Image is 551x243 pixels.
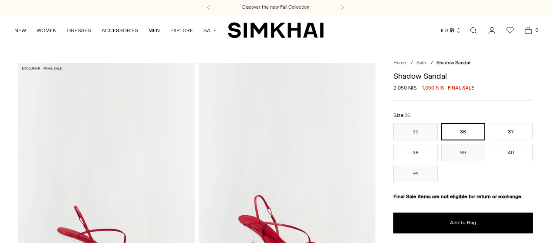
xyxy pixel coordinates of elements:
[67,21,91,40] a: DRESSES
[393,144,437,161] button: 38
[393,165,437,182] button: 41
[101,21,138,40] a: ACCESSORIES
[393,72,533,80] h1: Shadow Sandal
[14,21,26,40] a: NEW
[489,123,533,140] button: 37
[436,60,470,66] span: Shadow Sandal
[501,22,519,39] a: Wishlist
[441,123,485,140] button: 36
[431,60,433,67] div: /
[422,84,444,92] span: 1,050 NIS
[450,219,476,226] span: Add to Bag
[393,123,437,140] button: 35
[37,21,57,40] a: WOMEN
[411,60,413,67] div: /
[416,60,426,66] a: Sale
[393,84,417,92] s: 2,050 NIS
[533,26,541,34] span: 0
[393,213,533,233] button: Add to Bag
[441,21,462,40] button: ILS ₪
[483,22,500,39] a: Go to the account page
[393,193,523,200] strong: Final Sale items are not eligible for return or exchange.
[393,60,533,67] nav: breadcrumbs
[393,60,406,66] a: Home
[393,111,410,120] label: Size:
[489,144,533,161] button: 40
[441,144,485,161] button: 39
[405,113,410,118] span: 36
[203,21,216,40] a: SALE
[149,21,160,40] a: MEN
[228,22,324,39] a: SIMKHAI
[170,21,193,40] a: EXPLORE
[242,4,309,11] a: Discover the new Fall Collection
[520,22,537,39] a: Open cart modal
[465,22,482,39] a: Open search modal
